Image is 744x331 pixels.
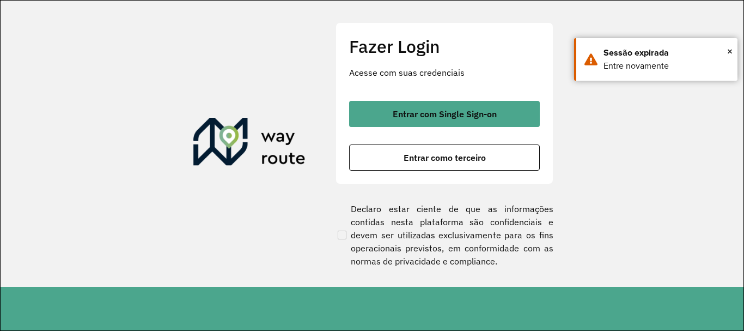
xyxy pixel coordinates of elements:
button: Close [727,43,733,59]
span: × [727,43,733,59]
p: Acesse com suas credenciais [349,66,540,79]
label: Declaro estar ciente de que as informações contidas nesta plataforma são confidenciais e devem se... [336,202,553,268]
span: Entrar como terceiro [404,153,486,162]
span: Entrar com Single Sign-on [393,110,497,118]
button: button [349,101,540,127]
button: button [349,145,540,171]
div: Sessão expirada [603,46,729,59]
div: Entre novamente [603,59,729,73]
img: Roteirizador AmbevTech [193,118,306,170]
h2: Fazer Login [349,36,540,57]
